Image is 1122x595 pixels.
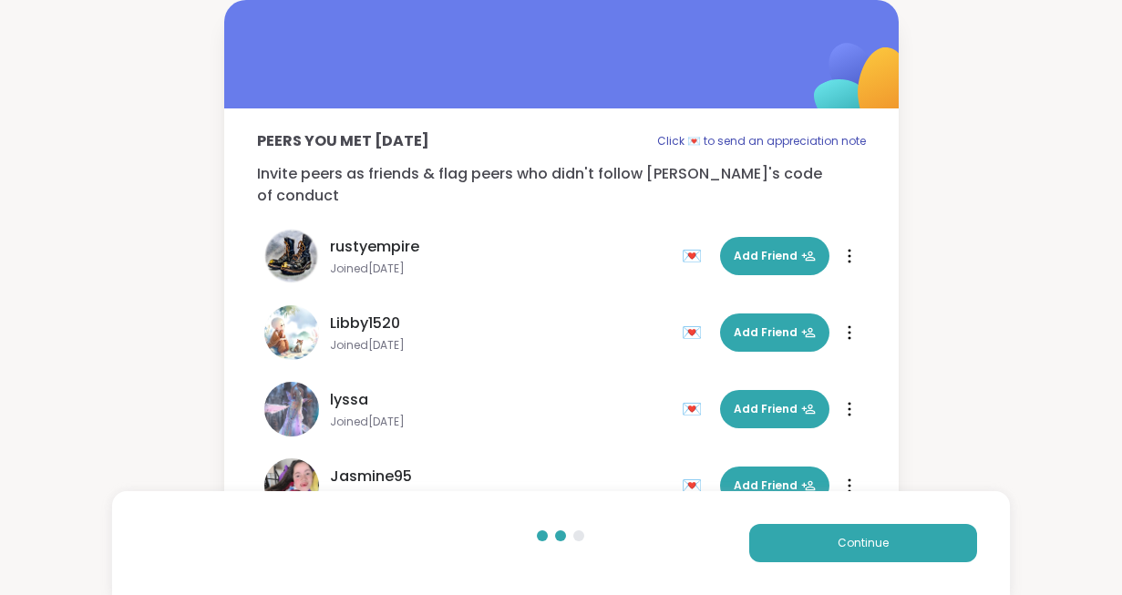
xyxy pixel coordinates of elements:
img: Libby1520 [264,305,319,360]
div: 💌 [682,318,709,347]
button: Continue [749,524,977,562]
span: Libby1520 [330,313,400,334]
button: Add Friend [720,313,829,352]
span: Continue [838,535,889,551]
span: Joined [DATE] [330,415,671,429]
span: Add Friend [734,324,816,341]
span: Add Friend [734,401,816,417]
button: Add Friend [720,237,829,275]
span: Joined [DATE] [330,262,671,276]
span: rustyempire [330,236,419,258]
div: 💌 [682,395,709,424]
span: Add Friend [734,248,816,264]
p: Peers you met [DATE] [257,130,429,152]
span: Add Friend [734,477,816,494]
div: 💌 [682,241,709,271]
img: rustyempire [264,229,319,283]
p: Click 💌 to send an appreciation note [657,130,866,152]
span: lyssa [330,389,368,411]
button: Add Friend [720,390,829,428]
img: lyssa [264,382,319,436]
div: 💌 [682,471,709,500]
span: Joined [DATE] [330,338,671,353]
p: Invite peers as friends & flag peers who didn't follow [PERSON_NAME]'s code of conduct [257,163,866,207]
span: Jasmine95 [330,466,412,487]
button: Add Friend [720,467,829,505]
img: Jasmine95 [264,458,319,513]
